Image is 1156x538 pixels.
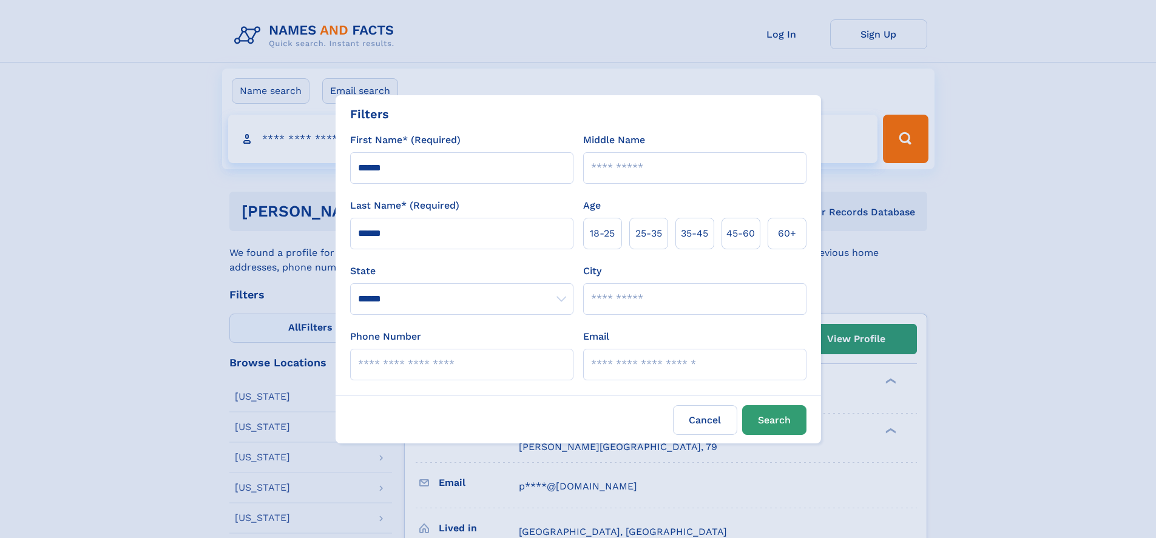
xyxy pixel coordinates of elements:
[583,264,601,278] label: City
[590,226,615,241] span: 18‑25
[726,226,755,241] span: 45‑60
[350,329,421,344] label: Phone Number
[350,133,461,147] label: First Name* (Required)
[583,133,645,147] label: Middle Name
[350,105,389,123] div: Filters
[350,264,573,278] label: State
[635,226,662,241] span: 25‑35
[778,226,796,241] span: 60+
[673,405,737,435] label: Cancel
[742,405,806,435] button: Search
[583,198,601,213] label: Age
[350,198,459,213] label: Last Name* (Required)
[583,329,609,344] label: Email
[681,226,708,241] span: 35‑45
